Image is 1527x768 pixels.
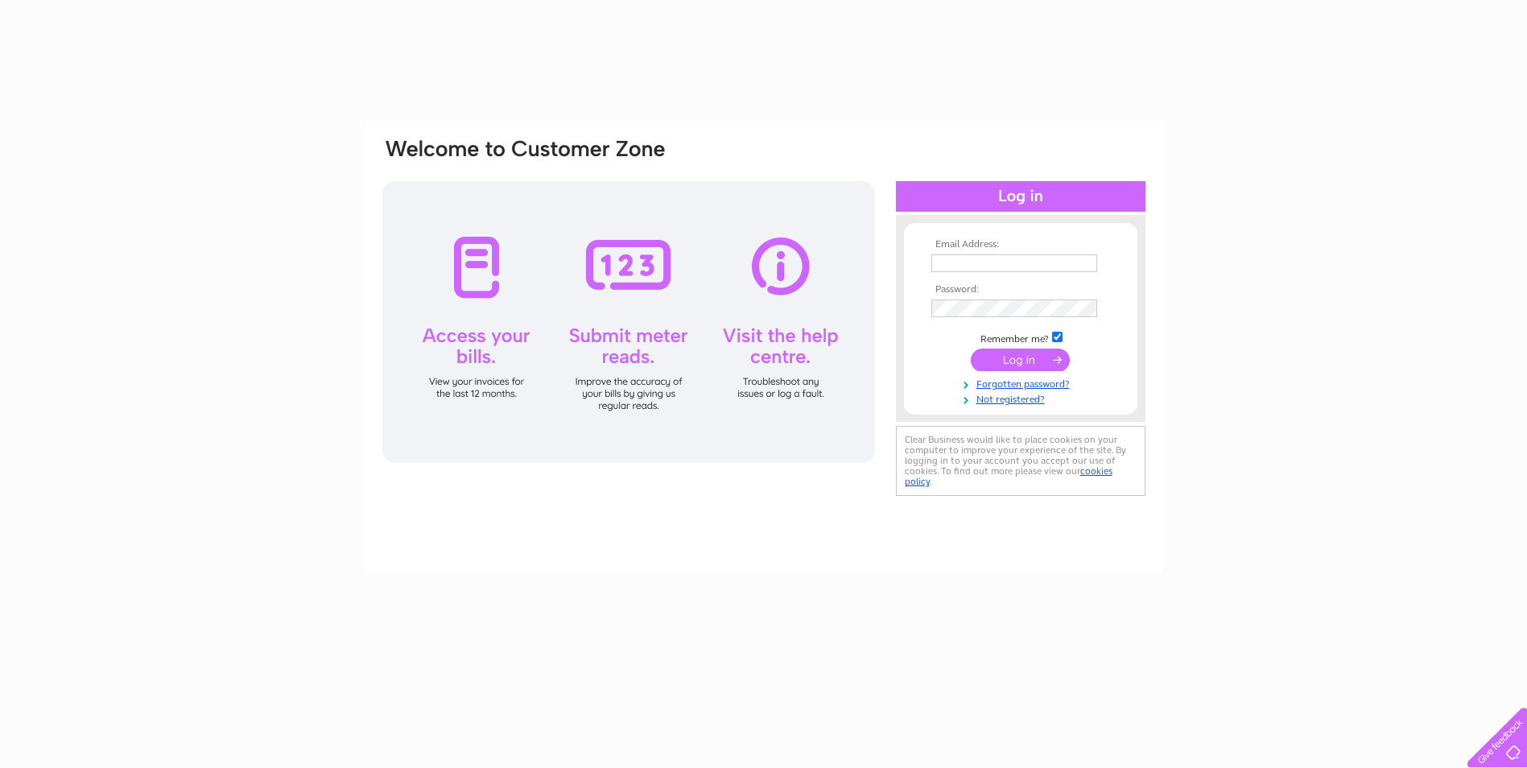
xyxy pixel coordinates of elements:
[927,284,1114,295] th: Password:
[927,329,1114,345] td: Remember me?
[896,426,1145,496] div: Clear Business would like to place cookies on your computer to improve your experience of the sit...
[927,239,1114,250] th: Email Address:
[971,349,1070,371] input: Submit
[931,390,1114,406] a: Not registered?
[931,375,1114,390] a: Forgotten password?
[905,465,1112,487] a: cookies policy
